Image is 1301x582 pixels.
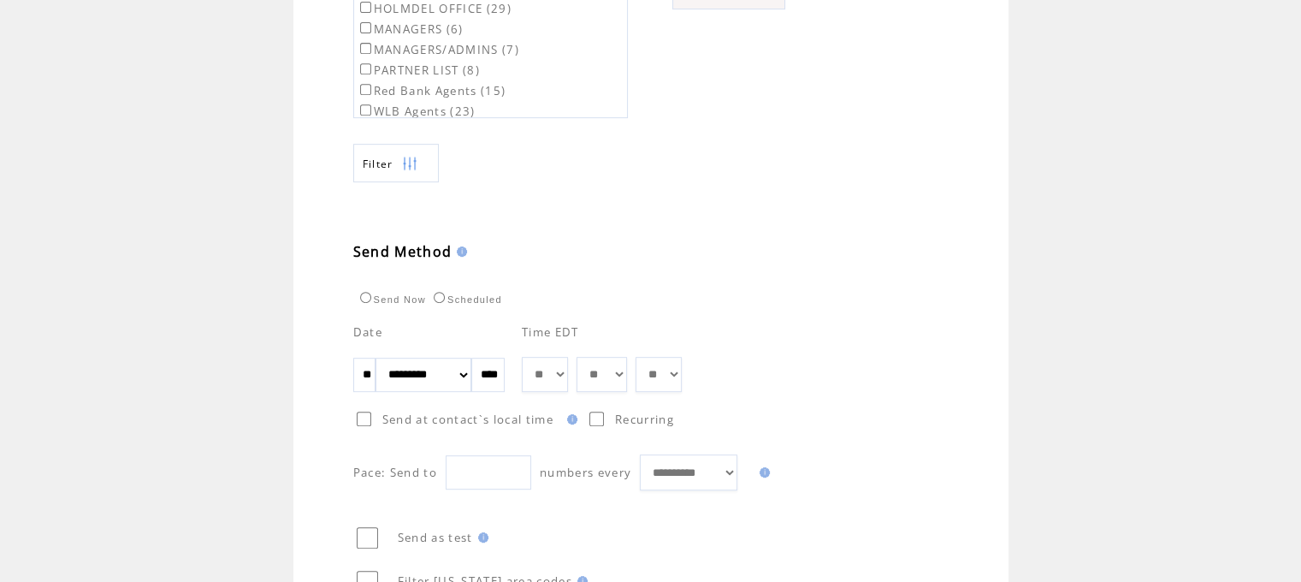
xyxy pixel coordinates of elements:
[357,42,519,57] label: MANAGERS/ADMINS (7)
[429,294,502,305] label: Scheduled
[382,412,553,427] span: Send at contact`s local time
[360,292,371,303] input: Send Now
[360,63,371,74] input: PARTNER LIST (8)
[353,144,439,182] a: Filter
[353,324,382,340] span: Date
[402,145,417,183] img: filters.png
[754,467,770,478] img: help.gif
[357,83,506,98] label: Red Bank Agents (15)
[615,412,674,427] span: Recurring
[357,62,480,78] label: PARTNER LIST (8)
[360,84,371,95] input: Red Bank Agents (15)
[452,246,467,257] img: help.gif
[473,532,488,543] img: help.gif
[357,21,464,37] label: MANAGERS (6)
[522,324,579,340] span: Time EDT
[434,292,445,303] input: Scheduled
[353,465,437,480] span: Pace: Send to
[356,294,426,305] label: Send Now
[360,2,371,13] input: HOLMDEL OFFICE (29)
[353,242,452,261] span: Send Method
[363,157,393,171] span: Show filters
[357,1,512,16] label: HOLMDEL OFFICE (29)
[540,465,631,480] span: numbers every
[360,43,371,54] input: MANAGERS/ADMINS (7)
[562,414,577,425] img: help.gif
[360,22,371,33] input: MANAGERS (6)
[360,104,371,116] input: WLB Agents (23)
[357,104,476,119] label: WLB Agents (23)
[398,530,473,545] span: Send as test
